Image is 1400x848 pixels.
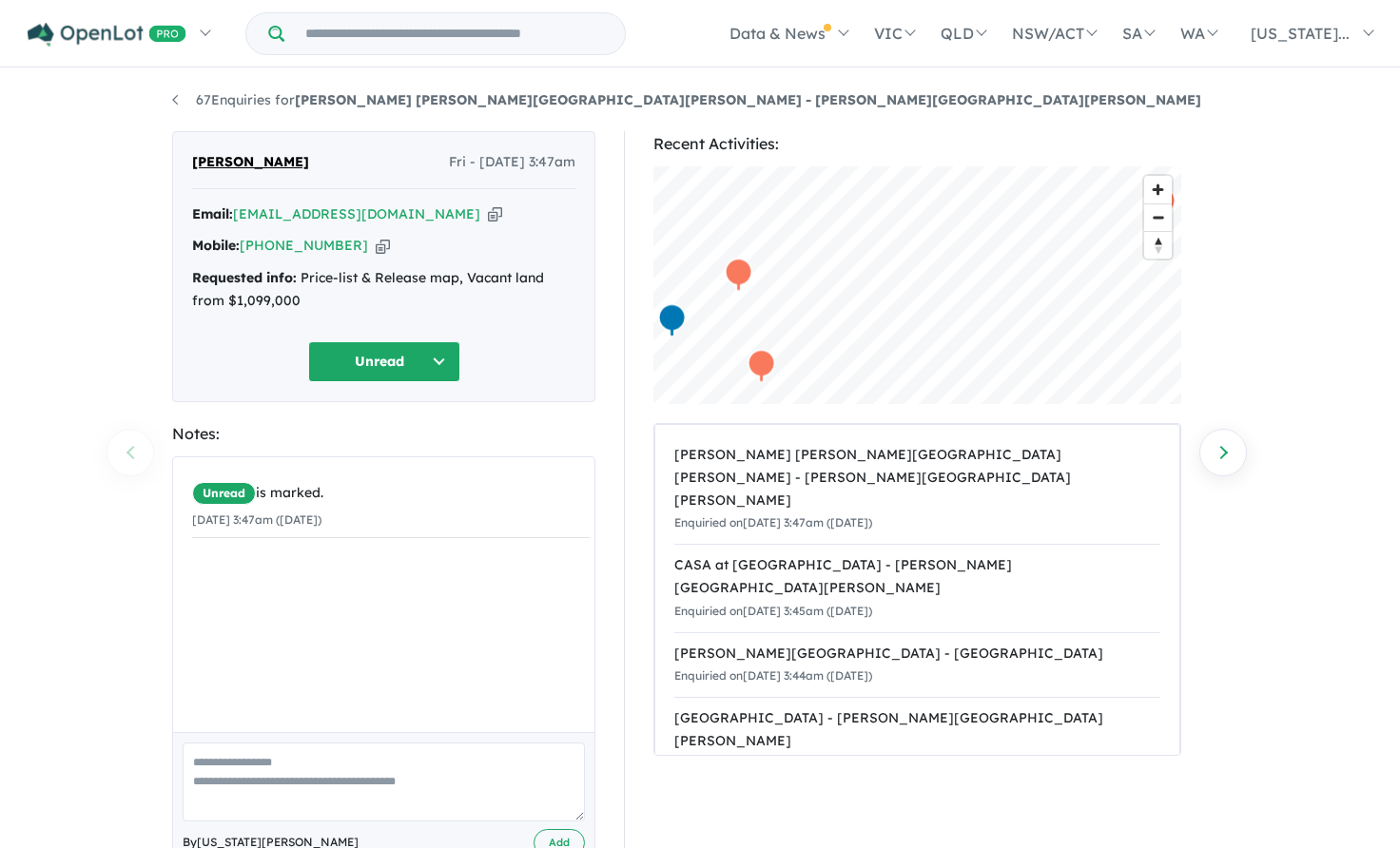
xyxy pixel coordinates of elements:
div: [PERSON_NAME][GEOGRAPHIC_DATA] - [GEOGRAPHIC_DATA] [674,643,1160,665]
a: 67Enquiries for[PERSON_NAME] [PERSON_NAME][GEOGRAPHIC_DATA][PERSON_NAME] - [PERSON_NAME][GEOGRAPH... [172,91,1201,108]
button: Unread [308,341,460,382]
strong: Mobile: [192,237,240,254]
small: Enquiried on [DATE] 3:44am ([DATE]) [674,668,872,683]
span: Reset bearing to north [1144,232,1172,259]
strong: Email: [192,205,233,222]
div: [GEOGRAPHIC_DATA] - [PERSON_NAME][GEOGRAPHIC_DATA][PERSON_NAME] [674,707,1160,753]
div: Recent Activities: [653,131,1181,157]
button: Zoom in [1144,176,1172,203]
img: Openlot PRO Logo White [28,23,186,47]
div: Price-list & Release map, Vacant land from $1,099,000 [192,267,575,313]
span: [PERSON_NAME] [192,151,309,174]
div: Map marker [725,258,753,293]
small: Enquiried on [DATE] 3:45am ([DATE]) [674,604,872,618]
div: [PERSON_NAME] [PERSON_NAME][GEOGRAPHIC_DATA][PERSON_NAME] - [PERSON_NAME][GEOGRAPHIC_DATA][PERSON... [674,444,1160,511]
a: [PHONE_NUMBER] [240,237,368,254]
canvas: Map [653,166,1181,404]
div: CASA at [GEOGRAPHIC_DATA] - [PERSON_NAME][GEOGRAPHIC_DATA][PERSON_NAME] [674,554,1160,600]
div: Notes: [172,421,595,447]
div: Map marker [748,349,776,384]
span: [US_STATE]... [1251,24,1350,43]
button: Copy [376,236,390,256]
input: Try estate name, suburb, builder or developer [288,13,621,54]
button: Zoom out [1144,203,1172,231]
div: Map marker [1148,186,1176,222]
div: is marked. [192,482,590,505]
a: [PERSON_NAME][GEOGRAPHIC_DATA] - [GEOGRAPHIC_DATA]Enquiried on[DATE] 3:44am ([DATE]) [674,632,1160,699]
a: [EMAIL_ADDRESS][DOMAIN_NAME] [233,205,480,222]
button: Copy [488,204,502,224]
a: [GEOGRAPHIC_DATA] - [PERSON_NAME][GEOGRAPHIC_DATA][PERSON_NAME] [674,697,1160,785]
strong: [PERSON_NAME] [PERSON_NAME][GEOGRAPHIC_DATA][PERSON_NAME] - [PERSON_NAME][GEOGRAPHIC_DATA][PERSON... [295,91,1201,108]
span: Fri - [DATE] 3:47am [449,151,575,174]
a: [PERSON_NAME] [PERSON_NAME][GEOGRAPHIC_DATA][PERSON_NAME] - [PERSON_NAME][GEOGRAPHIC_DATA][PERSON... [674,434,1160,545]
strong: Requested info: [192,269,297,286]
div: Map marker [658,303,687,338]
small: Enquiried on [DATE] 3:47am ([DATE]) [674,515,872,530]
a: CASA at [GEOGRAPHIC_DATA] - [PERSON_NAME][GEOGRAPHIC_DATA][PERSON_NAME]Enquiried on[DATE] 3:45am ... [674,544,1160,632]
button: Reset bearing to north [1144,231,1172,259]
span: Zoom out [1144,204,1172,231]
small: [DATE] 3:47am ([DATE]) [192,512,321,527]
nav: breadcrumb [172,89,1228,112]
span: Unread [192,482,256,505]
